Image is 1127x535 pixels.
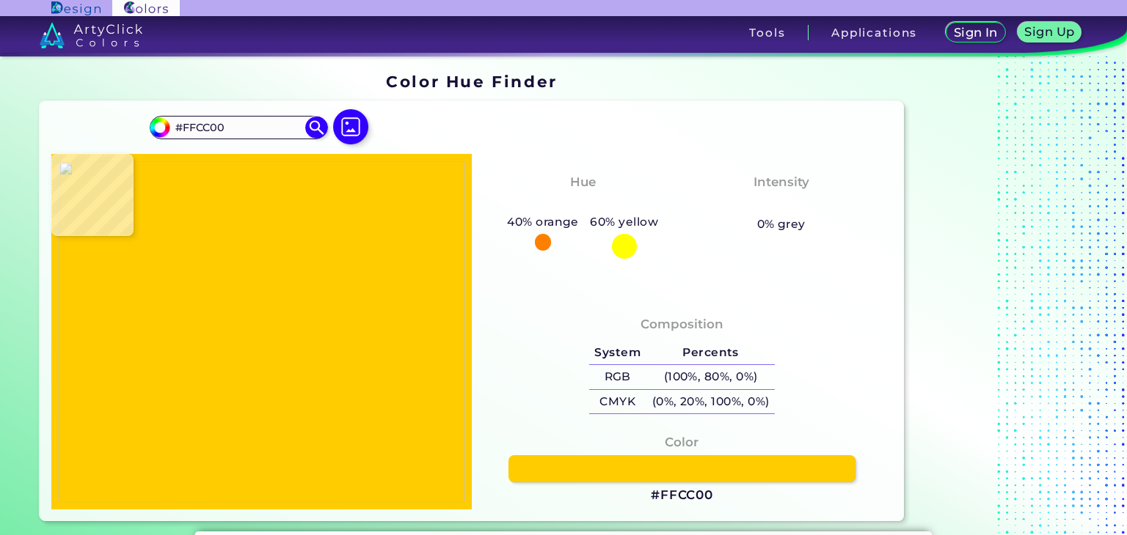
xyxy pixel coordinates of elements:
h4: Intensity [754,171,809,193]
a: Sign Up [1021,23,1079,42]
h1: Color Hue Finder [386,70,557,92]
h5: (100%, 80%, 0%) [646,365,775,389]
img: ArtyClick Design logo [51,1,101,15]
img: logo_artyclick_colors_white.svg [40,22,143,48]
h3: Applications [831,27,917,38]
h3: Orangy Yellow [527,195,639,213]
h3: Vibrant [749,195,813,213]
h5: 40% orange [502,213,585,232]
h5: Sign Up [1027,26,1073,37]
h5: 60% yellow [585,213,664,232]
h4: Color [665,432,699,453]
img: icon picture [333,109,368,144]
h5: System [589,341,646,365]
h4: Composition [641,314,723,335]
h5: RGB [589,365,646,389]
h3: #FFCC00 [651,487,713,504]
input: type color.. [170,118,307,138]
img: icon search [305,117,327,139]
h5: 0% grey [757,215,806,234]
h4: Hue [570,171,596,193]
h5: (0%, 20%, 100%, 0%) [646,390,775,414]
h5: CMYK [589,390,646,414]
iframe: Advertisement [910,67,1093,526]
h5: Sign In [956,27,996,38]
h3: Tools [749,27,785,38]
a: Sign In [949,23,1003,42]
img: b2bcc52f-6b39-4c71-9b1c-f72c7de0b419 [59,161,464,502]
h5: Percents [646,341,775,365]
